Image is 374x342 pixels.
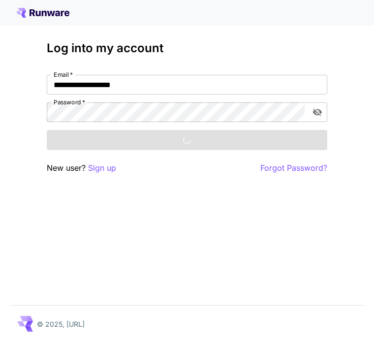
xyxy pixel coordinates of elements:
[260,162,327,174] button: Forgot Password?
[54,70,73,79] label: Email
[47,162,116,174] p: New user?
[47,41,327,55] h3: Log into my account
[37,319,85,329] p: © 2025, [URL]
[54,98,85,106] label: Password
[309,103,326,121] button: toggle password visibility
[88,162,116,174] button: Sign up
